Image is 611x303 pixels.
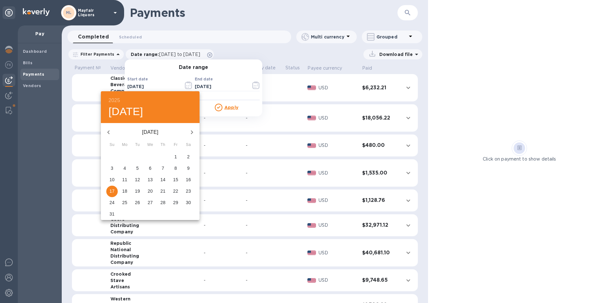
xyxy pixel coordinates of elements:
[183,142,194,148] span: Sa
[183,186,194,197] button: 23
[148,188,153,194] p: 20
[132,174,143,186] button: 12
[106,197,118,209] button: 24
[109,176,115,183] p: 10
[170,197,181,209] button: 29
[170,163,181,174] button: 8
[144,142,156,148] span: We
[144,174,156,186] button: 13
[174,154,177,160] p: 1
[109,211,115,217] p: 31
[135,188,140,194] p: 19
[157,186,169,197] button: 21
[170,186,181,197] button: 22
[170,142,181,148] span: Fr
[119,197,130,209] button: 25
[109,199,115,206] p: 24
[122,176,127,183] p: 11
[109,105,143,118] button: [DATE]
[187,154,190,160] p: 2
[132,186,143,197] button: 19
[173,176,178,183] p: 15
[116,128,184,136] p: [DATE]
[183,197,194,209] button: 30
[106,163,118,174] button: 3
[122,199,127,206] p: 25
[111,165,113,171] p: 3
[109,96,120,105] button: 2025
[149,165,151,171] p: 6
[106,209,118,220] button: 31
[119,163,130,174] button: 4
[183,151,194,163] button: 2
[183,163,194,174] button: 9
[187,165,190,171] p: 9
[186,188,191,194] p: 23
[119,142,130,148] span: Mo
[135,176,140,183] p: 12
[148,176,153,183] p: 13
[160,176,165,183] p: 14
[173,199,178,206] p: 29
[157,163,169,174] button: 7
[186,199,191,206] p: 30
[144,197,156,209] button: 27
[106,186,118,197] button: 17
[109,188,115,194] p: 17
[106,174,118,186] button: 10
[144,163,156,174] button: 6
[173,188,178,194] p: 22
[157,174,169,186] button: 14
[183,174,194,186] button: 16
[132,163,143,174] button: 5
[170,151,181,163] button: 1
[157,197,169,209] button: 28
[186,176,191,183] p: 16
[157,142,169,148] span: Th
[119,186,130,197] button: 18
[144,186,156,197] button: 20
[160,188,165,194] p: 21
[132,142,143,148] span: Tu
[170,174,181,186] button: 15
[136,165,139,171] p: 5
[132,197,143,209] button: 26
[148,199,153,206] p: 27
[106,142,118,148] span: Su
[174,165,177,171] p: 8
[119,174,130,186] button: 11
[160,199,165,206] p: 28
[122,188,127,194] p: 18
[123,165,126,171] p: 4
[135,199,140,206] p: 26
[162,165,164,171] p: 7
